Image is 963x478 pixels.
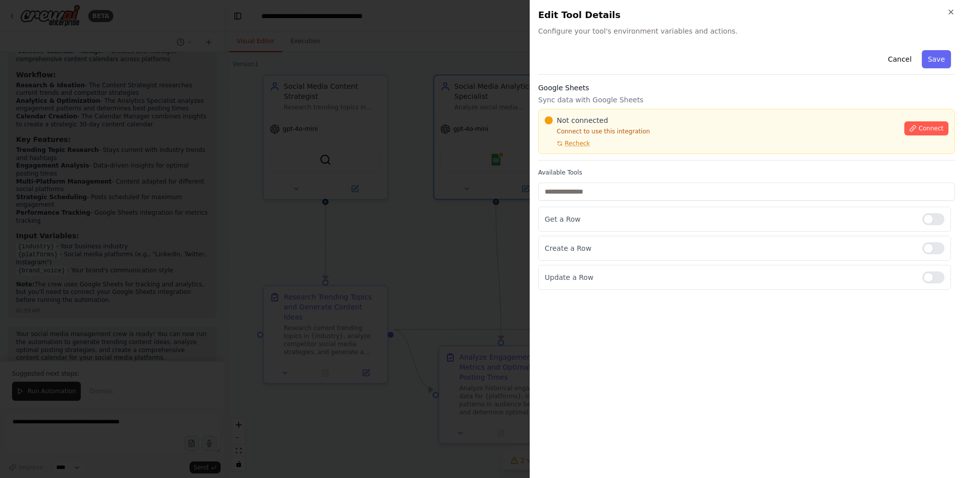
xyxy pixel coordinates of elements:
span: Not connected [557,115,608,125]
h2: Edit Tool Details [538,8,955,22]
p: Get a Row [545,214,914,224]
label: Available Tools [538,169,955,177]
p: Update a Row [545,272,914,282]
p: Connect to use this integration [545,127,898,135]
button: Connect [904,121,948,135]
p: Sync data with Google Sheets [538,95,955,105]
p: Create a Row [545,243,914,253]
button: Recheck [545,139,590,147]
button: Save [922,50,951,68]
h3: Google Sheets [538,83,955,93]
button: Cancel [882,50,917,68]
span: Connect [918,124,943,132]
span: Recheck [565,139,590,147]
span: Configure your tool's environment variables and actions. [538,26,955,36]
